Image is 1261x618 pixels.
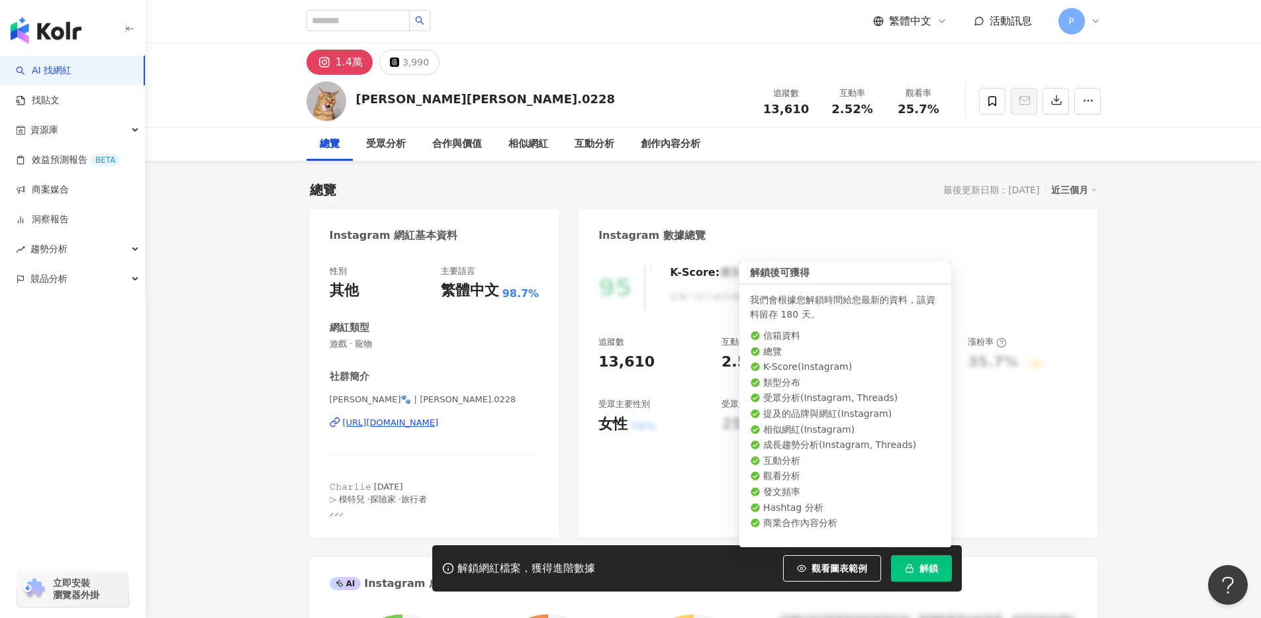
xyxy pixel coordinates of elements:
[722,336,761,348] div: 互動率
[891,555,952,582] button: 解鎖
[750,517,941,530] li: 商業合作內容分析
[336,53,363,71] div: 1.4萬
[898,103,939,116] span: 25.7%
[739,261,951,285] div: 解鎖後可獲得
[827,87,878,100] div: 互動率
[750,408,941,421] li: 提及的品牌與網紅 ( Instagram )
[16,94,60,107] a: 找貼文
[750,345,941,359] li: 總覽
[17,571,128,607] a: chrome extension立即安裝 瀏覽器外掛
[943,185,1039,195] div: 最後更新日期：[DATE]
[919,563,938,574] span: 解鎖
[502,287,539,301] span: 98.7%
[30,234,68,264] span: 趨勢分析
[30,115,58,145] span: 資源庫
[457,562,595,576] div: 解鎖網紅檔案，獲得進階數據
[21,578,47,599] img: chrome extension
[330,482,428,515] span: 𝙲𝚑𝚊𝚛𝚕𝚒𝚎 [DATE] ▷ 模特兒 ·探險家 ·旅行者 ‎⸝⸝⸝
[16,213,69,226] a: 洞察報告
[432,136,482,152] div: 合作與價值
[330,417,539,429] a: [URL][DOMAIN_NAME]
[968,336,1007,348] div: 漲粉率
[783,555,881,582] button: 觀看圖表範例
[598,336,624,348] div: 追蹤數
[16,64,71,77] a: searchAI 找網紅
[750,486,941,499] li: 發文頻率
[356,91,616,107] div: [PERSON_NAME][PERSON_NAME].0228
[750,423,941,437] li: 相似網紅 ( Instagram )
[722,398,773,410] div: 受眾主要年齡
[812,563,867,574] span: 觀看圖表範例
[750,376,941,390] li: 類型分布
[30,264,68,294] span: 競品分析
[53,577,99,601] span: 立即安裝 瀏覽器外掛
[330,228,458,243] div: Instagram 網紅基本資料
[750,502,941,515] li: Hashtag 分析
[990,15,1032,27] span: 活動訊息
[306,81,346,121] img: KOL Avatar
[1068,14,1074,28] span: P
[16,154,120,167] a: 效益預測報告BETA
[598,414,628,435] div: 女性
[320,136,340,152] div: 總覽
[415,16,424,25] span: search
[598,352,655,373] div: 13,610
[831,103,872,116] span: 2.52%
[330,265,347,277] div: 性別
[306,50,373,75] button: 1.4萬
[889,14,931,28] span: 繁體中文
[379,50,440,75] button: 3,990
[330,370,369,384] div: 社群簡介
[641,136,700,152] div: 創作內容分析
[575,136,614,152] div: 互動分析
[310,181,336,199] div: 總覽
[894,87,944,100] div: 觀看率
[750,470,941,484] li: 觀看分析
[598,228,706,243] div: Instagram 數據總覽
[441,281,499,301] div: 繁體中文
[722,352,772,373] div: 2.52%
[402,53,429,71] div: 3,990
[750,292,941,322] div: 我們會根據您解鎖時間給您最新的資料，該資料留存 180 天。
[366,136,406,152] div: 受眾分析
[750,330,941,343] li: 信箱資料
[750,439,941,452] li: 成長趨勢分析 ( Instagram, Threads )
[750,392,941,406] li: 受眾分析 ( Instagram, Threads )
[11,17,81,44] img: logo
[16,245,25,254] span: rise
[343,417,439,429] div: [URL][DOMAIN_NAME]
[670,265,754,280] div: K-Score :
[761,87,812,100] div: 追蹤數
[330,338,539,350] span: 遊戲 · 寵物
[441,265,475,277] div: 主要語言
[750,455,941,468] li: 互動分析
[330,321,369,335] div: 網紅類型
[1051,181,1098,199] div: 近三個月
[16,183,69,197] a: 商案媒合
[508,136,548,152] div: 相似網紅
[330,394,539,406] span: [PERSON_NAME]🐾 | [PERSON_NAME].0228
[598,398,650,410] div: 受眾主要性別
[750,361,941,374] li: K-Score ( Instagram )
[330,281,359,301] div: 其他
[763,102,809,116] span: 13,610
